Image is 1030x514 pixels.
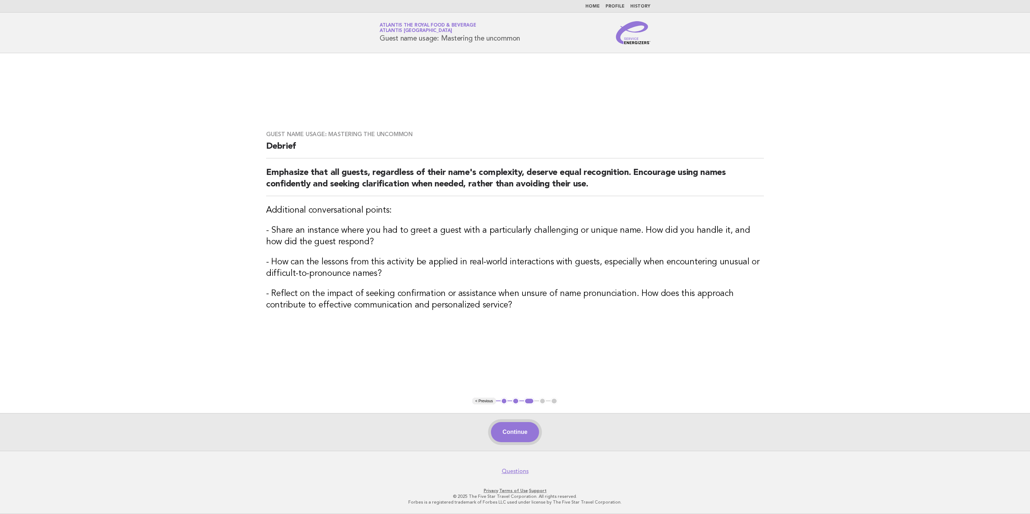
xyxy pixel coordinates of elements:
[295,494,735,499] p: © 2025 The Five Star Travel Corporation. All rights reserved.
[266,288,764,311] h3: - Reflect on the impact of seeking confirmation or assistance when unsure of name pronunciation. ...
[266,141,764,158] h2: Debrief
[616,21,650,44] img: Service Energizers
[529,488,547,493] a: Support
[502,468,529,475] a: Questions
[380,29,452,33] span: Atlantis [GEOGRAPHIC_DATA]
[606,4,625,9] a: Profile
[266,225,764,248] h3: - Share an instance where you had to greet a guest with a particularly challenging or unique name...
[266,131,764,138] h3: Guest name usage: Mastering the uncommon
[484,488,498,493] a: Privacy
[295,488,735,494] p: · ·
[380,23,520,42] h1: Guest name usage: Mastering the uncommon
[491,422,539,442] button: Continue
[266,205,764,216] h3: Additional conversational points:
[266,256,764,279] h3: - How can the lessons from this activity be applied in real-world interactions with guests, espec...
[585,4,600,9] a: Home
[512,398,519,405] button: 2
[472,398,496,405] button: < Previous
[630,4,650,9] a: History
[501,398,508,405] button: 1
[266,167,764,196] h2: Emphasize that all guests, regardless of their name's complexity, deserve equal recognition. Enco...
[380,23,476,33] a: Atlantis the Royal Food & BeverageAtlantis [GEOGRAPHIC_DATA]
[499,488,528,493] a: Terms of Use
[295,499,735,505] p: Forbes is a registered trademark of Forbes LLC used under license by The Five Star Travel Corpora...
[524,398,534,405] button: 3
